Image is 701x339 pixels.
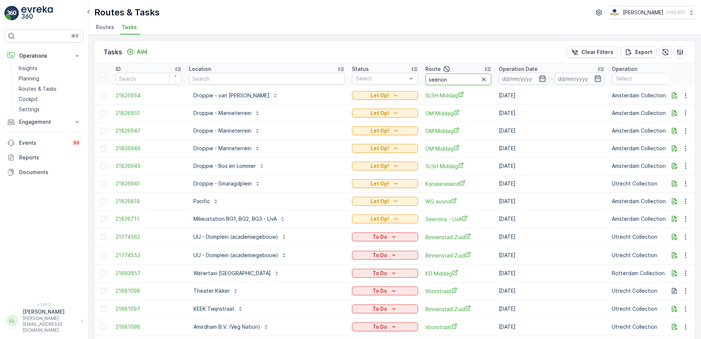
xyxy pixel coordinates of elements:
p: Theater Kikker [193,287,230,295]
td: [DATE] [495,210,608,228]
td: [DATE] [495,246,608,264]
span: Routes [96,24,114,31]
a: 21826711 [116,215,182,223]
p: Watertaxi [GEOGRAPHIC_DATA] [193,270,271,277]
button: To Do [352,251,418,260]
div: LL [6,315,18,327]
p: To Do [373,270,387,277]
p: To Do [373,323,387,331]
button: KEEK Twijnstraat [189,303,248,315]
p: [PERSON_NAME] [623,9,664,16]
p: - [551,74,553,83]
p: Routes & Tasks [19,85,57,93]
p: UU - Domplein (academiegebouw) [193,252,278,259]
button: To Do [352,286,418,295]
p: Droppie - Bos en Lommer [193,162,256,170]
a: Voorstraat [425,287,491,295]
button: Droppie - Marineterrein [189,107,265,119]
a: 21826819 [116,198,182,205]
p: Route [425,65,441,73]
p: Amsterdam Collection [612,215,678,223]
p: Operation Date [499,65,538,73]
div: Toggle Row Selected [101,145,106,151]
button: To Do [352,322,418,331]
input: dd/mm/yyyy [499,73,549,84]
button: Droppie - Marineterrein [189,143,265,154]
div: Toggle Row Selected [101,93,106,98]
p: Amsterdam Collection [612,92,678,99]
span: OM Middag [425,127,491,135]
button: Droppie - Smaragdplein [189,178,265,190]
p: Droppie - Marineterrein [193,145,251,152]
a: Routes & Tasks [16,84,84,94]
p: Cockpit [19,95,38,103]
span: 21826945 [116,162,182,170]
p: Let Op! [371,145,389,152]
img: logo [4,6,19,21]
div: Toggle Row Selected [101,306,106,312]
p: ⌘B [71,33,79,39]
button: To Do [352,304,418,313]
input: Search [425,73,491,85]
button: Add [124,47,150,56]
a: 21693957 [116,270,182,277]
div: Toggle Row Selected [101,216,106,222]
a: 21774553 [116,252,182,259]
img: logo_light-DOdMpM7g.png [21,6,53,21]
div: Toggle Row Selected [101,163,106,169]
button: Let Op! [352,126,418,135]
p: Amsterdam Collection [612,145,678,152]
button: UU - Domplein (academiegebouw) [189,249,291,261]
p: Clear Filters [581,48,613,56]
div: Toggle Row Selected [101,288,106,294]
p: ID [116,65,121,73]
p: Utrecht Collection [612,305,678,313]
button: Pacific [189,195,223,207]
span: 21826946 [116,145,182,152]
p: Operation [612,65,637,73]
td: [DATE] [495,122,608,140]
span: Binnenstad Zuid [425,305,491,313]
p: Droppie - van [PERSON_NAME] [193,92,269,99]
a: OM Middag [425,145,491,152]
td: [DATE] [495,175,608,192]
span: SLSH Middag [425,162,491,170]
p: Routes & Tasks [94,7,160,18]
p: Milieustation BG1, BG2, BG3 - UvA [193,215,277,223]
p: Select [356,75,407,82]
button: Amirdham B.V. (Veg Nation) [189,321,273,333]
a: SLSH Middag [425,91,491,99]
button: Let Op! [352,179,418,188]
td: [DATE] [495,192,608,210]
div: Toggle Row Selected [101,324,106,330]
button: To Do [352,232,418,241]
p: Planning [19,75,39,82]
a: 21681098 [116,287,182,295]
div: Toggle Row Selected [101,252,106,258]
span: OM Middag [425,109,491,117]
p: Rotterdam Collection [612,270,678,277]
button: Let Op! [352,197,418,206]
td: [DATE] [495,318,608,336]
button: Droppie - van [PERSON_NAME] [189,90,283,101]
p: Droppie - Marineterrein [193,109,251,117]
p: Add [137,48,147,55]
p: Utrecht Collection [612,180,678,187]
a: Kanaleneiland [425,180,491,188]
p: Documents [19,169,81,176]
button: Export [621,46,657,58]
p: Engagement [19,118,69,126]
div: Toggle Row Selected [101,270,106,276]
a: Cockpit [16,94,84,104]
div: Toggle Row Selected [101,198,106,204]
p: [PERSON_NAME] [23,308,77,315]
input: dd/mm/yyyy [555,73,605,84]
span: 21681097 [116,305,182,313]
a: Binnenstad Zuid [425,233,491,241]
p: Let Op! [371,198,389,205]
button: Let Op! [352,109,418,118]
input: Search [189,73,345,84]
